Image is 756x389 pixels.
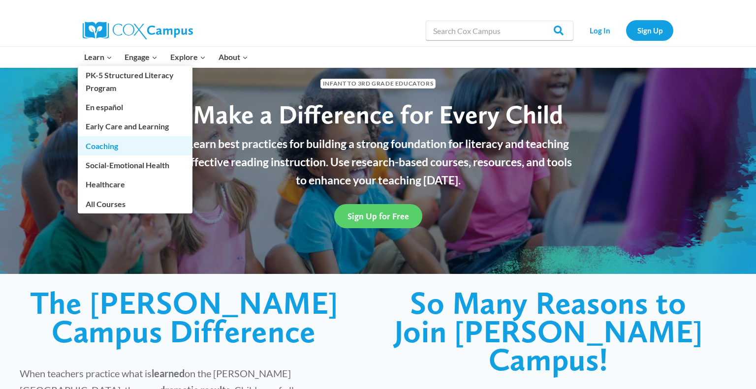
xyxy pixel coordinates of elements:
button: Child menu of Engage [119,47,164,67]
a: Healthcare [78,175,192,194]
a: Log In [578,20,621,40]
span: Sign Up for Free [347,211,409,221]
input: Search Cox Campus [426,21,573,40]
a: Social-Emotional Health [78,156,192,175]
a: Early Care and Learning [78,117,192,136]
button: Child menu of Explore [164,47,212,67]
a: En español [78,98,192,117]
a: PK-5 Structured Literacy Program [78,66,192,97]
strong: learned [152,367,185,379]
button: Child menu of Learn [78,47,119,67]
button: Child menu of About [212,47,254,67]
span: The [PERSON_NAME] Campus Difference [30,284,338,350]
nav: Primary Navigation [78,47,254,67]
a: Sign Up for Free [334,204,422,228]
a: All Courses [78,194,192,213]
img: Cox Campus [83,22,193,39]
a: Sign Up [626,20,673,40]
a: Coaching [78,136,192,155]
nav: Secondary Navigation [578,20,673,40]
span: Infant to 3rd Grade Educators [320,79,436,88]
p: Learn best practices for building a strong foundation for literacy and teaching effective reading... [179,135,577,189]
span: So Many Reasons to Join [PERSON_NAME] Campus! [394,284,703,378]
span: Make a Difference for Every Child [193,99,563,130]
